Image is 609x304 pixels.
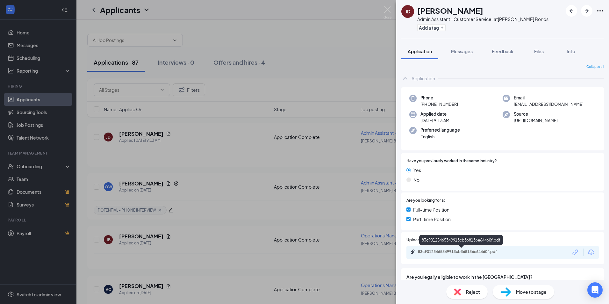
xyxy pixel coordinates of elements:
button: ArrowLeftNew [566,5,577,17]
div: Admin Assistant - Customer Service- at [PERSON_NAME] Bonds [417,16,548,22]
h1: [PERSON_NAME] [417,5,483,16]
svg: Download [587,249,595,256]
span: Source [514,111,558,117]
span: [PHONE_NUMBER] [420,101,458,107]
svg: Link [571,248,580,257]
span: Messages [451,48,473,54]
span: Yes [413,167,421,174]
span: Are you legally eligible to work in the [GEOGRAPHIC_DATA]? [406,273,599,280]
span: No [413,176,419,183]
span: Reject [466,288,480,295]
span: Full-time Position [413,206,449,213]
div: 83c90125465349913cb368136e64460f.pdf [419,235,503,245]
button: PlusAdd a tag [417,24,446,31]
span: Move to stage [516,288,547,295]
span: Are you looking for a: [406,198,445,204]
a: Paperclip83c90125465349913cb368136e64460f.pdf [410,249,513,255]
span: Feedback [492,48,513,54]
span: Applied date [420,111,449,117]
span: Info [567,48,575,54]
span: Phone [420,95,458,101]
svg: ArrowLeftNew [568,7,575,15]
svg: Ellipses [596,7,604,15]
span: Files [534,48,544,54]
div: Application [412,75,435,82]
span: Collapse all [586,64,604,69]
div: JD [405,8,410,15]
span: English [420,134,460,140]
span: [URL][DOMAIN_NAME] [514,117,558,124]
svg: Plus [440,26,444,30]
svg: Paperclip [410,249,415,254]
span: Upload Resume [406,237,435,243]
span: [EMAIL_ADDRESS][DOMAIN_NAME] [514,101,584,107]
span: Preferred language [420,127,460,133]
span: Have you previously worked in the same industry? [406,158,497,164]
svg: ArrowRight [583,7,591,15]
span: Application [408,48,432,54]
div: 83c90125465349913cb368136e64460f.pdf [418,249,507,254]
svg: ChevronUp [401,75,409,82]
span: Email [514,95,584,101]
button: ArrowRight [581,5,592,17]
span: [DATE] 9:13 AM [420,117,449,124]
span: Part-time Position [413,216,451,223]
div: Open Intercom Messenger [587,282,603,298]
